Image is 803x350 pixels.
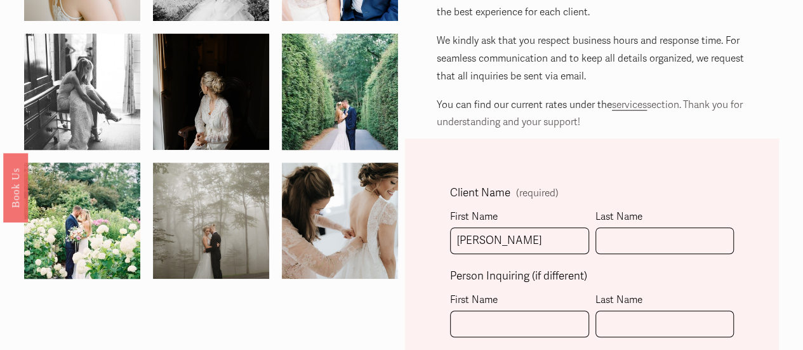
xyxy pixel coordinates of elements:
img: a&b-249.jpg [124,163,298,279]
img: 14241554_1259623257382057_8150699157505122959_o.jpg [282,15,398,169]
span: Person Inquiring (if different) [450,267,587,286]
a: Book Us [3,152,28,222]
img: 14231398_1259601320717584_5710543027062833933_o.jpg [24,15,140,169]
img: ASW-178.jpg [253,163,427,279]
span: Client Name [450,184,510,203]
a: services [612,99,647,111]
div: Last Name [595,292,734,311]
img: a&b-122.jpg [124,34,298,150]
div: Last Name [595,208,734,227]
div: First Name [450,208,589,227]
span: (required) [515,189,558,198]
p: You can find our current rates under the [437,97,747,132]
div: First Name [450,292,589,311]
p: We kindly ask that you respect business hours and response time. For seamless communication and t... [437,32,747,86]
img: 14305484_1259623107382072_1992716122685880553_o.jpg [24,144,140,298]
